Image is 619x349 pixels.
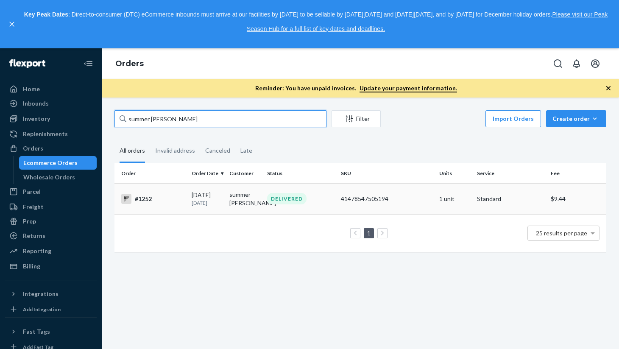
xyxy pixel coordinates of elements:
[5,229,97,243] a: Returns
[20,6,37,14] span: Chat
[5,185,97,198] a: Parcel
[485,110,541,127] button: Import Orders
[9,59,45,68] img: Flexport logo
[5,82,97,96] a: Home
[267,193,307,204] div: DELIVERED
[247,11,608,32] a: Please visit our Peak Season Hub for a full list of key dates and deadlines.
[192,199,223,207] p: [DATE]
[23,290,59,298] div: Integrations
[5,142,97,155] a: Orders
[23,187,41,196] div: Parcel
[264,163,337,183] th: Status
[549,55,566,72] button: Open Search Box
[5,200,97,214] a: Freight
[5,215,97,228] a: Prep
[23,217,36,226] div: Prep
[255,84,457,92] p: Reminder: You have unpaid invoices.
[332,110,381,127] button: Filter
[5,97,97,110] a: Inbounds
[23,85,40,93] div: Home
[568,55,585,72] button: Open notifications
[23,262,40,271] div: Billing
[547,163,606,183] th: Fee
[547,183,606,214] td: $9.44
[192,191,223,207] div: [DATE]
[5,244,97,258] a: Reporting
[19,156,97,170] a: Ecommerce Orders
[5,112,97,126] a: Inventory
[120,140,145,163] div: All orders
[23,232,45,240] div: Returns
[536,229,587,237] span: 25 results per page
[23,306,61,313] div: Add Integration
[23,144,43,153] div: Orders
[115,59,144,68] a: Orders
[23,130,68,138] div: Replenishments
[341,195,432,203] div: 41478547505194
[5,287,97,301] button: Integrations
[546,110,606,127] button: Create order
[5,127,97,141] a: Replenishments
[477,195,544,203] p: Standard
[337,163,436,183] th: SKU
[23,247,51,255] div: Reporting
[436,183,474,214] td: 1 unit
[229,170,260,177] div: Customer
[332,114,380,123] div: Filter
[23,327,50,336] div: Fast Tags
[587,55,604,72] button: Open account menu
[5,260,97,273] a: Billing
[240,140,252,162] div: Late
[5,304,97,314] a: Add Integration
[23,159,78,167] div: Ecommerce Orders
[360,84,457,92] a: Update your payment information.
[552,114,600,123] div: Create order
[121,194,185,204] div: #1252
[436,163,474,183] th: Units
[109,52,151,76] ol: breadcrumbs
[23,203,44,211] div: Freight
[80,55,97,72] button: Close Navigation
[205,140,230,162] div: Canceled
[365,229,372,237] a: Page 1 is your current page
[23,99,49,108] div: Inbounds
[114,163,188,183] th: Order
[8,20,16,28] button: close,
[188,163,226,183] th: Order Date
[19,170,97,184] a: Wholesale Orders
[474,163,547,183] th: Service
[20,8,611,36] p: : Direct-to-consumer (DTC) eCommerce inbounds must arrive at our facilities by [DATE] to be sella...
[5,325,97,338] button: Fast Tags
[23,114,50,123] div: Inventory
[114,110,326,127] input: Search orders
[23,173,75,181] div: Wholesale Orders
[24,11,68,18] strong: Key Peak Dates
[155,140,195,162] div: Invalid address
[226,183,264,214] td: summer [PERSON_NAME]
